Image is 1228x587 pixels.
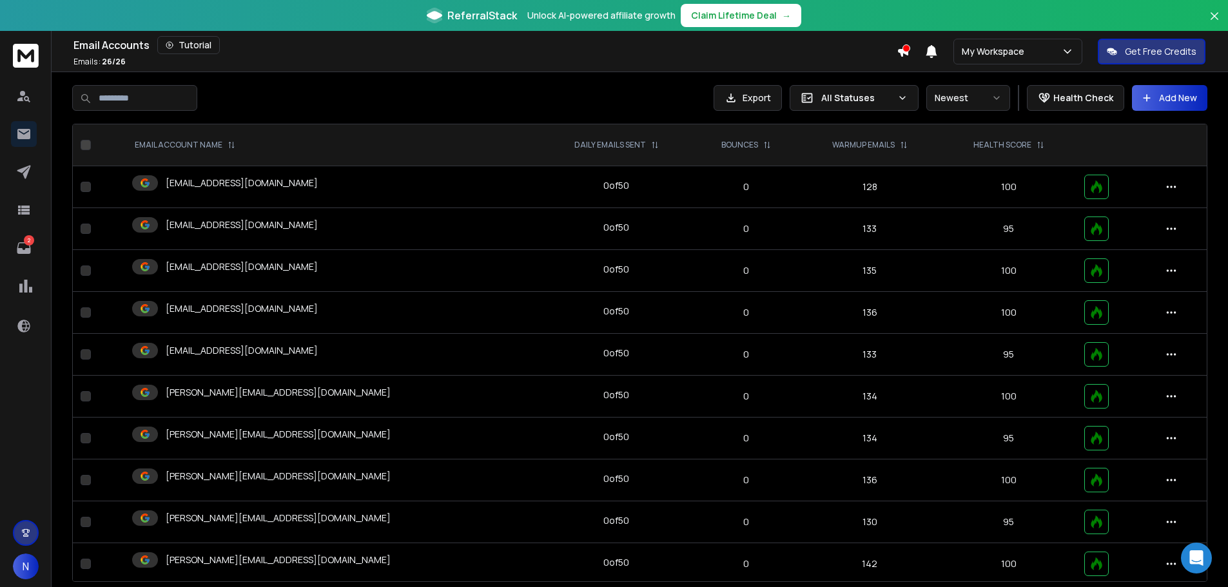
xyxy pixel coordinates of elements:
p: My Workspace [962,45,1029,58]
p: [EMAIL_ADDRESS][DOMAIN_NAME] [166,344,318,357]
button: Close banner [1206,8,1223,39]
p: [PERSON_NAME][EMAIL_ADDRESS][DOMAIN_NAME] [166,428,391,441]
p: 0 [702,474,791,486]
div: 0 of 50 [603,305,629,318]
button: Health Check [1027,85,1124,111]
td: 100 [941,166,1077,208]
td: 134 [799,418,941,459]
div: Email Accounts [73,36,897,54]
p: HEALTH SCORE [973,140,1031,150]
td: 95 [941,208,1077,250]
td: 136 [799,292,941,334]
p: 0 [702,432,791,445]
button: Newest [926,85,1010,111]
p: 0 [702,264,791,277]
div: 0 of 50 [603,221,629,234]
p: 2 [24,235,34,245]
td: 134 [799,376,941,418]
p: 0 [702,557,791,570]
p: 0 [702,306,791,319]
button: Claim Lifetime Deal→ [681,4,801,27]
a: 2 [11,235,37,261]
td: 136 [799,459,941,501]
span: → [782,9,791,22]
div: EMAIL ACCOUNT NAME [135,140,235,150]
p: WARMUP EMAILS [832,140,895,150]
td: 100 [941,543,1077,585]
p: Emails : [73,57,126,67]
td: 100 [941,292,1077,334]
button: Export [714,85,782,111]
button: N [13,553,39,579]
p: 0 [702,222,791,235]
button: Get Free Credits [1098,39,1205,64]
div: 0 of 50 [603,430,629,443]
td: 133 [799,334,941,376]
p: Get Free Credits [1125,45,1196,58]
div: 0 of 50 [603,347,629,360]
td: 100 [941,459,1077,501]
p: [PERSON_NAME][EMAIL_ADDRESS][DOMAIN_NAME] [166,386,391,399]
p: Unlock AI-powered affiliate growth [527,9,676,22]
span: 26 / 26 [102,56,126,67]
p: DAILY EMAILS SENT [574,140,646,150]
button: Add New [1132,85,1207,111]
p: [EMAIL_ADDRESS][DOMAIN_NAME] [166,302,318,315]
td: 100 [941,376,1077,418]
div: 0 of 50 [603,472,629,485]
td: 95 [941,334,1077,376]
p: [PERSON_NAME][EMAIL_ADDRESS][DOMAIN_NAME] [166,470,391,483]
div: 0 of 50 [603,389,629,401]
p: BOUNCES [721,140,758,150]
td: 95 [941,418,1077,459]
p: All Statuses [821,91,892,104]
button: Tutorial [157,36,220,54]
div: 0 of 50 [603,263,629,276]
p: [PERSON_NAME][EMAIL_ADDRESS][DOMAIN_NAME] [166,512,391,524]
p: 0 [702,390,791,403]
td: 100 [941,250,1077,292]
div: 0 of 50 [603,556,629,569]
td: 128 [799,166,941,208]
p: 0 [702,348,791,361]
td: 142 [799,543,941,585]
td: 135 [799,250,941,292]
p: [EMAIL_ADDRESS][DOMAIN_NAME] [166,177,318,189]
p: 0 [702,515,791,528]
td: 95 [941,501,1077,543]
p: [EMAIL_ADDRESS][DOMAIN_NAME] [166,260,318,273]
p: Health Check [1053,91,1113,104]
div: 0 of 50 [603,179,629,192]
span: ReferralStack [447,8,517,23]
p: [EMAIL_ADDRESS][DOMAIN_NAME] [166,218,318,231]
td: 130 [799,501,941,543]
div: 0 of 50 [603,514,629,527]
p: 0 [702,180,791,193]
div: Open Intercom Messenger [1181,543,1212,573]
p: [PERSON_NAME][EMAIL_ADDRESS][DOMAIN_NAME] [166,553,391,566]
td: 133 [799,208,941,250]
